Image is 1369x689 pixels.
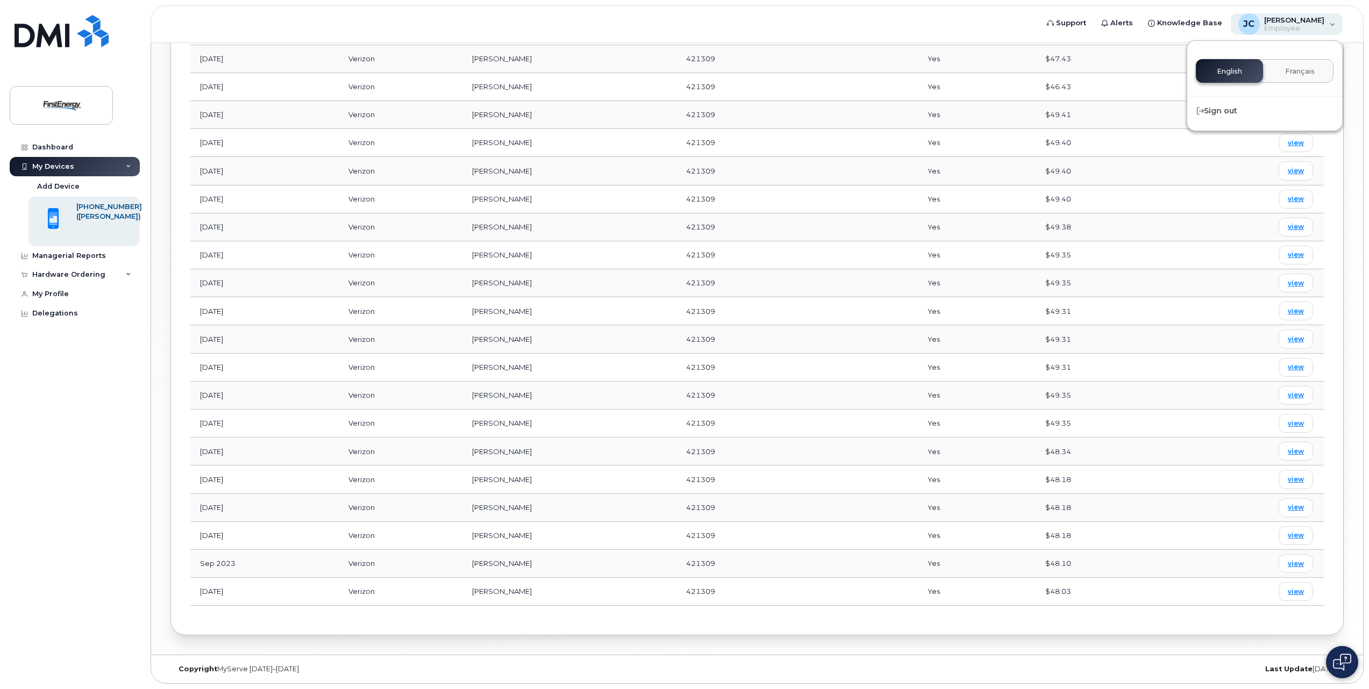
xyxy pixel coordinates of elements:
[1045,54,1166,64] div: $47.43
[686,138,715,147] span: 421309
[190,410,339,437] td: [DATE]
[339,494,462,522] td: Verizon
[918,269,1036,297] td: Yes
[918,578,1036,606] td: Yes
[1045,390,1166,400] div: $49.35
[686,82,715,91] span: 421309
[462,522,676,550] td: [PERSON_NAME]
[1279,190,1313,209] a: view
[1187,101,1342,121] div: Sign out
[1279,161,1313,180] a: view
[1045,278,1166,288] div: $49.35
[686,503,715,512] span: 421309
[339,73,462,101] td: Verizon
[1279,414,1313,433] a: view
[1243,18,1254,31] span: JC
[686,167,715,175] span: 421309
[686,54,715,63] span: 421309
[339,410,462,437] td: Verizon
[918,73,1036,101] td: Yes
[339,522,462,550] td: Verizon
[1288,587,1304,597] span: view
[1264,24,1324,33] span: Employee
[190,325,339,353] td: [DATE]
[1333,654,1351,671] img: Open chat
[918,213,1036,241] td: Yes
[1045,475,1166,485] div: $48.18
[462,213,676,241] td: [PERSON_NAME]
[462,269,676,297] td: [PERSON_NAME]
[1288,559,1304,569] span: view
[339,269,462,297] td: Verizon
[686,223,715,231] span: 421309
[462,101,676,129] td: [PERSON_NAME]
[953,665,1344,673] div: [DATE]
[339,213,462,241] td: Verizon
[462,550,676,578] td: [PERSON_NAME]
[1045,222,1166,232] div: $49.38
[339,297,462,325] td: Verizon
[1094,12,1140,34] a: Alerts
[686,278,715,287] span: 421309
[462,437,676,465] td: [PERSON_NAME]
[1279,442,1313,461] a: view
[1045,166,1166,176] div: $49.40
[1288,278,1304,288] span: view
[918,354,1036,382] td: Yes
[1288,362,1304,372] span: view
[1045,250,1166,260] div: $49.35
[339,185,462,213] td: Verizon
[190,101,339,129] td: [DATE]
[1157,18,1222,28] span: Knowledge Base
[1279,329,1313,348] a: view
[462,241,676,269] td: [PERSON_NAME]
[462,410,676,437] td: [PERSON_NAME]
[462,45,676,73] td: [PERSON_NAME]
[462,157,676,185] td: [PERSON_NAME]
[339,354,462,382] td: Verizon
[190,550,339,578] td: Sep 2023
[1288,194,1304,204] span: view
[1045,503,1166,513] div: $48.18
[190,382,339,410] td: [DATE]
[190,465,339,493] td: [DATE]
[339,325,462,353] td: Verizon
[1285,67,1315,76] span: Français
[1045,306,1166,317] div: $49.31
[686,391,715,399] span: 421309
[1110,18,1133,28] span: Alerts
[190,213,339,241] td: [DATE]
[1279,554,1313,573] a: view
[1045,194,1166,204] div: $49.40
[190,578,339,606] td: [DATE]
[190,157,339,185] td: [DATE]
[686,195,715,203] span: 421309
[1140,12,1230,34] a: Knowledge Base
[462,325,676,353] td: [PERSON_NAME]
[1288,447,1304,456] span: view
[686,559,715,568] span: 421309
[918,129,1036,157] td: Yes
[462,129,676,157] td: [PERSON_NAME]
[1288,166,1304,176] span: view
[1288,334,1304,344] span: view
[918,325,1036,353] td: Yes
[918,297,1036,325] td: Yes
[918,437,1036,465] td: Yes
[1045,418,1166,428] div: $49.35
[918,382,1036,410] td: Yes
[462,73,676,101] td: [PERSON_NAME]
[1279,498,1313,517] a: view
[339,129,462,157] td: Verizon
[339,437,462,465] td: Verizon
[1039,12,1094,34] a: Support
[1288,503,1304,512] span: view
[1045,530,1166,541] div: $48.18
[339,45,462,73] td: Verizon
[339,578,462,606] td: Verizon
[686,250,715,259] span: 421309
[1279,302,1313,320] a: view
[190,437,339,465] td: [DATE]
[1279,246,1313,264] a: view
[339,157,462,185] td: Verizon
